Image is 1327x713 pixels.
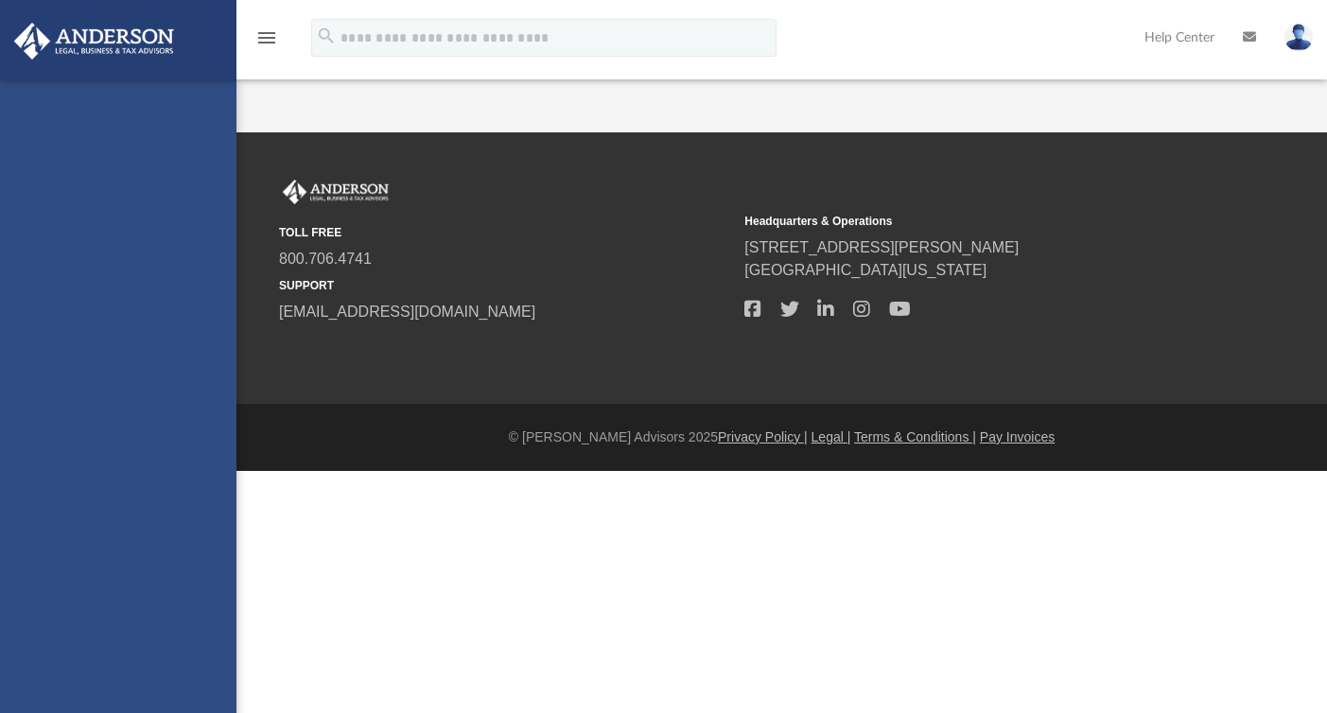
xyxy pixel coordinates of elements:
i: menu [255,26,278,49]
i: search [316,26,337,46]
a: [EMAIL_ADDRESS][DOMAIN_NAME] [279,304,535,320]
a: Privacy Policy | [718,429,808,444]
img: Anderson Advisors Platinum Portal [279,180,393,204]
small: SUPPORT [279,277,731,294]
a: menu [255,36,278,49]
small: TOLL FREE [279,224,731,241]
a: 800.706.4741 [279,251,372,267]
a: [STREET_ADDRESS][PERSON_NAME] [744,239,1019,255]
a: Terms & Conditions | [854,429,976,444]
a: [GEOGRAPHIC_DATA][US_STATE] [744,262,987,278]
img: Anderson Advisors Platinum Portal [9,23,180,60]
img: User Pic [1284,24,1313,51]
div: © [PERSON_NAME] Advisors 2025 [236,427,1327,447]
a: Pay Invoices [980,429,1055,444]
a: Legal | [812,429,851,444]
small: Headquarters & Operations [744,213,1196,230]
